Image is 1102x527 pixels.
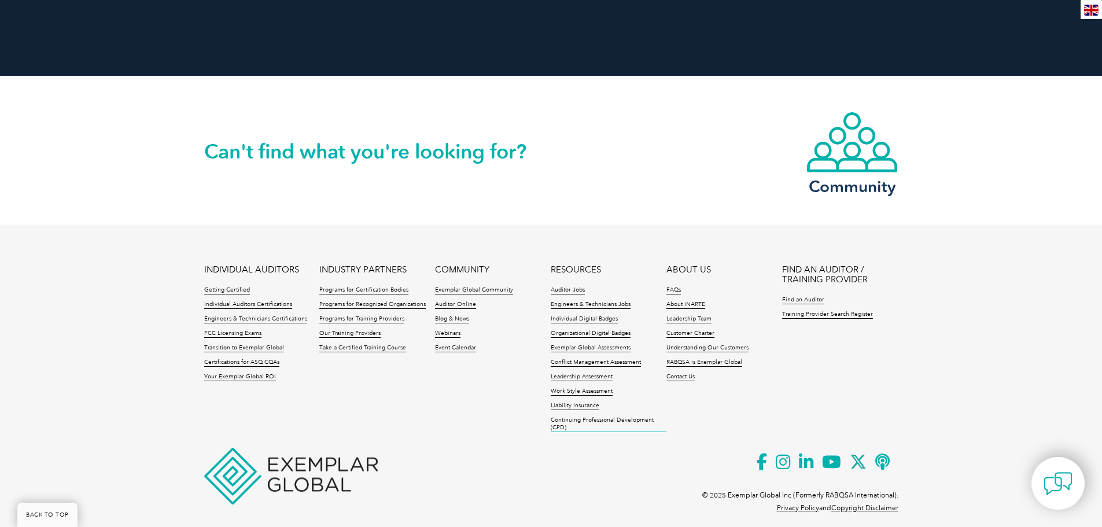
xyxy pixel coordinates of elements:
[204,330,261,338] a: FCC Licensing Exams
[435,265,489,275] a: COMMUNITY
[435,301,476,309] a: Auditor Online
[551,359,641,367] a: Conflict Management Assessment
[666,344,749,352] a: Understanding Our Customers
[666,315,712,323] a: Leadership Team
[319,330,381,338] a: Our Training Providers
[806,111,898,174] img: icon-community.webp
[204,142,551,161] h2: Can't find what you're looking for?
[435,315,469,323] a: Blog & News
[551,388,613,396] a: Work Style Assessment
[666,265,711,275] a: ABOUT US
[551,265,601,275] a: RESOURCES
[319,286,408,294] a: Programs for Certification Bodies
[319,265,407,275] a: INDUSTRY PARTNERS
[666,286,681,294] a: FAQs
[17,503,78,527] a: BACK TO TOP
[782,265,898,285] a: FIND AN AUDITOR / TRAINING PROVIDER
[1084,5,1099,16] img: en
[831,504,898,512] a: Copyright Disclaimer
[551,315,618,323] a: Individual Digital Badges
[204,373,276,381] a: Your Exemplar Global ROI
[777,502,898,514] p: and
[806,179,898,194] h3: Community
[666,330,714,338] a: Customer Charter
[551,286,585,294] a: Auditor Jobs
[204,265,299,275] a: INDIVIDUAL AUDITORS
[702,489,898,502] p: © 2025 Exemplar Global Inc (Formerly RABQSA International).
[204,448,378,504] img: Exemplar Global
[435,286,513,294] a: Exemplar Global Community
[777,504,819,512] a: Privacy Policy
[806,111,898,194] a: Community
[666,359,742,367] a: RABQSA is Exemplar Global
[666,373,695,381] a: Contact Us
[551,301,631,309] a: Engineers & Technicians Jobs
[319,344,406,352] a: Take a Certified Training Course
[1044,469,1072,498] img: contact-chat.png
[319,315,404,323] a: Programs for Training Providers
[782,296,824,304] a: Find an Auditor
[666,301,705,309] a: About iNARTE
[204,286,250,294] a: Getting Certified
[551,417,666,432] a: Continuing Professional Development (CPD)
[204,359,279,367] a: Certifications for ASQ CQAs
[551,330,631,338] a: Organizational Digital Badges
[782,311,873,319] a: Training Provider Search Register
[204,315,307,323] a: Engineers & Technicians Certifications
[551,373,613,381] a: Leadership Assessment
[319,301,426,309] a: Programs for Recognized Organizations
[551,402,599,410] a: Liability Insurance
[204,301,292,309] a: Individual Auditors Certifications
[435,344,476,352] a: Event Calendar
[435,330,460,338] a: Webinars
[551,344,631,352] a: Exemplar Global Assessments
[204,344,284,352] a: Transition to Exemplar Global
